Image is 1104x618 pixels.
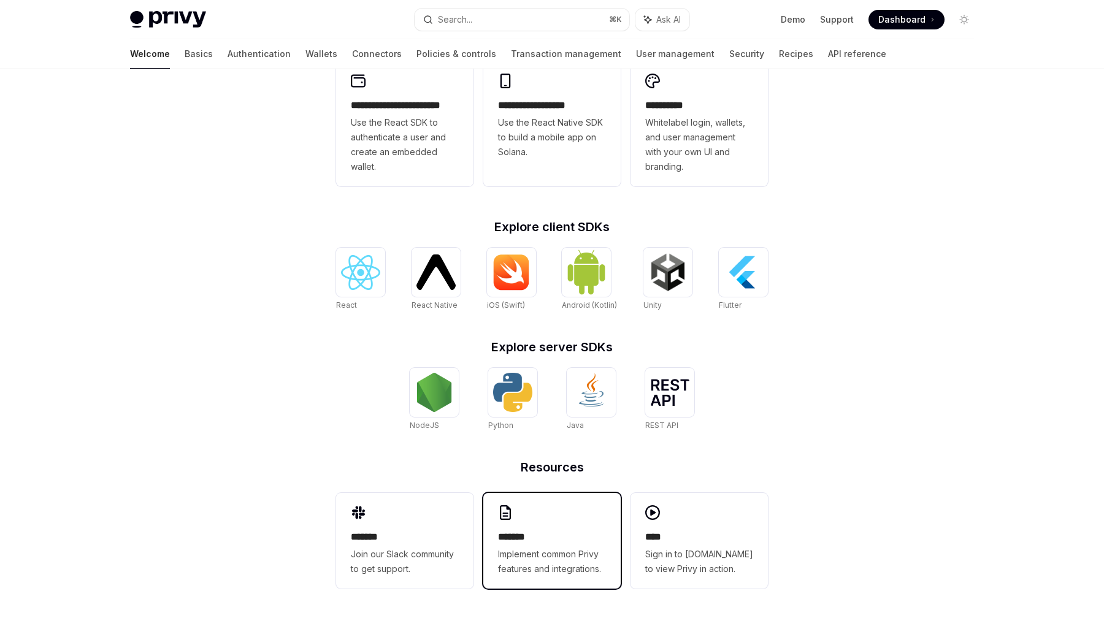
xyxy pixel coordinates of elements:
div: Search... [438,12,472,27]
span: REST API [645,421,678,430]
span: Use the React SDK to authenticate a user and create an embedded wallet. [351,115,459,174]
img: Android (Kotlin) [567,249,606,295]
img: iOS (Swift) [492,254,531,291]
span: Unity [643,300,662,310]
a: Android (Kotlin)Android (Kotlin) [562,248,617,311]
span: ⌘ K [609,15,622,25]
a: Demo [781,13,805,26]
a: PythonPython [488,368,537,432]
a: Support [820,13,854,26]
img: Unity [648,253,688,292]
h2: Resources [336,461,768,473]
img: REST API [650,379,689,406]
h2: Explore client SDKs [336,221,768,233]
a: Recipes [779,39,813,69]
a: API reference [828,39,886,69]
a: REST APIREST API [645,368,694,432]
a: User management [636,39,715,69]
a: Welcome [130,39,170,69]
a: **** **** **** ***Use the React Native SDK to build a mobile app on Solana. [483,61,621,186]
span: Flutter [719,300,742,310]
button: Ask AI [635,9,689,31]
a: UnityUnity [643,248,692,311]
a: iOS (Swift)iOS (Swift) [487,248,536,311]
a: ****Sign in to [DOMAIN_NAME] to view Privy in action. [631,493,768,589]
button: Toggle dark mode [954,10,974,29]
img: React [341,255,380,290]
span: iOS (Swift) [487,300,525,310]
span: Join our Slack community to get support. [351,547,459,576]
a: FlutterFlutter [719,248,768,311]
span: Whitelabel login, wallets, and user management with your own UI and branding. [645,115,753,174]
h2: Explore server SDKs [336,341,768,353]
img: light logo [130,11,206,28]
a: Security [729,39,764,69]
span: Java [567,421,584,430]
span: Implement common Privy features and integrations. [498,547,606,576]
a: Connectors [352,39,402,69]
span: Sign in to [DOMAIN_NAME] to view Privy in action. [645,547,753,576]
a: Transaction management [511,39,621,69]
a: Wallets [305,39,337,69]
img: Python [493,373,532,412]
a: Basics [185,39,213,69]
span: React [336,300,357,310]
img: Flutter [724,253,763,292]
button: Search...⌘K [415,9,629,31]
a: Policies & controls [416,39,496,69]
img: NodeJS [415,373,454,412]
span: Use the React Native SDK to build a mobile app on Solana. [498,115,606,159]
a: **** *****Whitelabel login, wallets, and user management with your own UI and branding. [631,61,768,186]
img: React Native [416,254,456,289]
a: React NativeReact Native [412,248,461,311]
span: Android (Kotlin) [562,300,617,310]
a: **** **Join our Slack community to get support. [336,493,473,589]
a: Authentication [228,39,291,69]
a: ReactReact [336,248,385,311]
a: Dashboard [868,10,945,29]
a: JavaJava [567,368,616,432]
span: NodeJS [410,421,439,430]
span: Ask AI [656,13,681,26]
span: Dashboard [878,13,926,26]
span: React Native [412,300,458,310]
span: Python [488,421,513,430]
img: Java [572,373,611,412]
a: **** **Implement common Privy features and integrations. [483,493,621,589]
a: NodeJSNodeJS [410,368,459,432]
